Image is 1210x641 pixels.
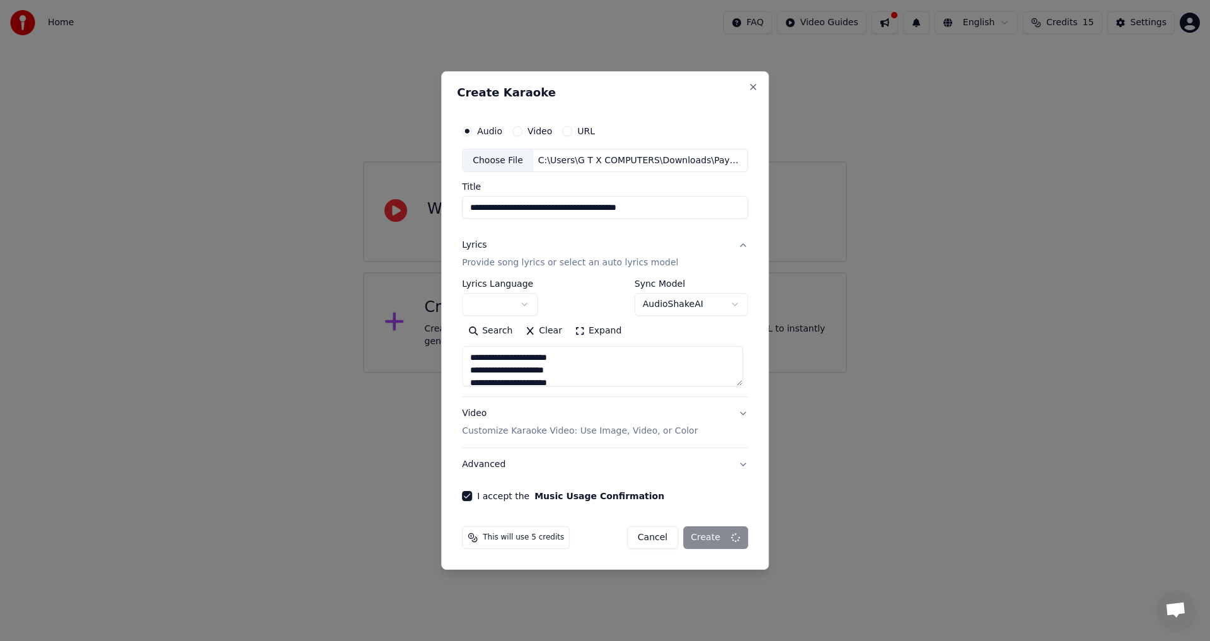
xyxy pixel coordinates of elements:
[527,127,552,136] label: Video
[462,229,748,280] button: LyricsProvide song lyrics or select an auto lyrics model
[477,492,664,500] label: I accept the
[483,533,564,543] span: This will use 5 credits
[568,321,628,342] button: Expand
[533,154,747,167] div: C:\Users\G T X COMPUTERS\Downloads\Paya [PERSON_NAME] පායා සීත රැයේ\Seetha_Raye_Paya_A_Anuradha_P...
[462,240,487,252] div: Lyrics
[462,408,698,438] div: Video
[462,448,748,481] button: Advanced
[477,127,502,136] label: Audio
[462,183,748,192] label: Title
[463,149,533,172] div: Choose File
[462,398,748,448] button: VideoCustomize Karaoke Video: Use Image, Video, or Color
[462,280,748,397] div: LyricsProvide song lyrics or select an auto lyrics model
[462,321,519,342] button: Search
[457,87,753,98] h2: Create Karaoke
[462,425,698,437] p: Customize Karaoke Video: Use Image, Video, or Color
[534,492,664,500] button: I accept the
[635,280,748,289] label: Sync Model
[462,257,678,270] p: Provide song lyrics or select an auto lyrics model
[577,127,595,136] label: URL
[462,280,538,289] label: Lyrics Language
[627,526,678,549] button: Cancel
[519,321,568,342] button: Clear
